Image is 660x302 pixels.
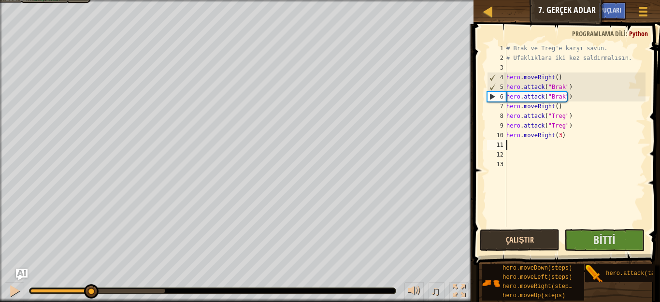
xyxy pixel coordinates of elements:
button: Çalıştır [480,229,560,251]
button: Ctrl + P: Pause [5,282,24,302]
div: 10 [487,130,506,140]
button: Ask AI [567,2,593,20]
span: hero.moveDown(steps) [502,265,572,272]
span: Python [629,29,648,38]
div: 2 [487,53,506,63]
img: portrait.png [482,274,500,292]
span: Bitti [593,232,615,247]
button: Tam ekran değiştir [449,282,469,302]
span: hero.moveLeft(steps) [502,274,572,281]
div: 4 [488,72,506,82]
div: 12 [487,150,506,159]
span: : [626,29,629,38]
button: ♫ [429,282,445,302]
span: Programlama dili [572,29,626,38]
span: hero.moveUp(steps) [502,292,565,299]
button: Oyun Menüsünü Göster [631,2,655,25]
div: 6 [488,92,506,101]
button: Bitti [564,229,644,251]
button: Ask AI [16,269,28,280]
span: ♫ [430,284,440,298]
div: 13 [487,159,506,169]
div: 3 [487,63,506,72]
div: 7 [487,101,506,111]
span: Ask AI [572,5,588,14]
div: 9 [487,121,506,130]
div: 1 [487,43,506,53]
span: İpuçları [598,5,621,14]
div: 11 [487,140,506,150]
button: Sesi ayarla [404,282,424,302]
img: portrait.png [585,265,603,283]
div: 5 [488,82,506,92]
div: 8 [487,111,506,121]
span: hero.moveRight(steps) [502,283,575,290]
